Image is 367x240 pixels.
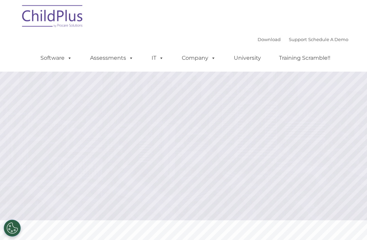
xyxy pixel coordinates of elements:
a: Download [258,37,281,42]
a: Learn More [249,99,313,115]
font: | [258,37,348,42]
a: Training Scramble!! [272,51,337,65]
a: Assessments [83,51,140,65]
a: Company [175,51,223,65]
button: Cookies Settings [4,220,21,237]
a: IT [145,51,171,65]
img: ChildPlus by Procare Solutions [19,0,87,34]
a: University [227,51,268,65]
a: Support [289,37,307,42]
a: Schedule A Demo [308,37,348,42]
a: Software [34,51,79,65]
